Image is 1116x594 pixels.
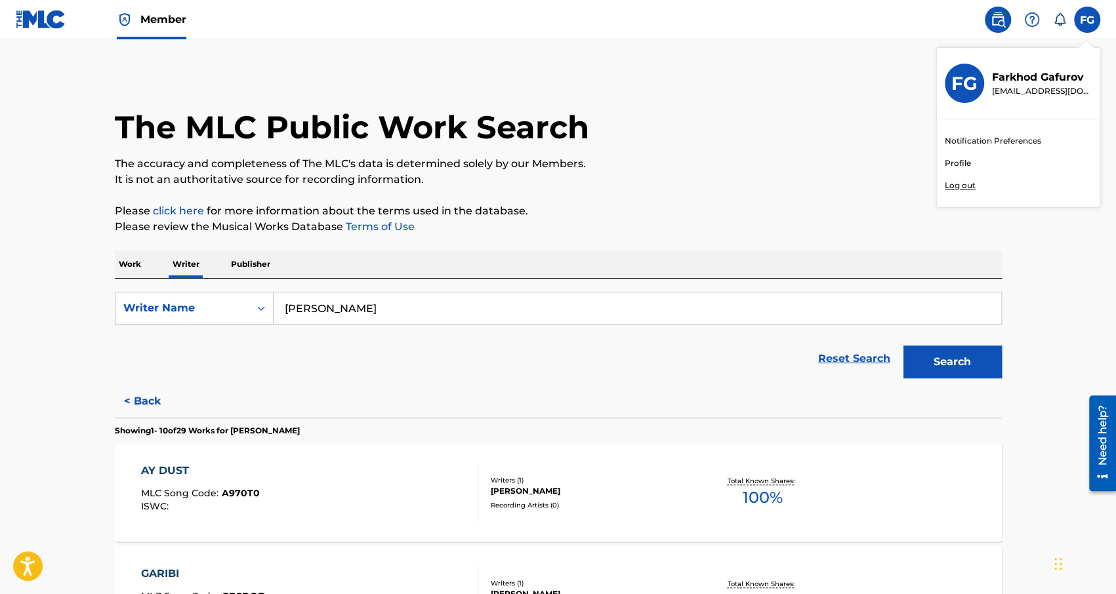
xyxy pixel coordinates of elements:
[141,487,222,499] span: MLC Song Code :
[222,487,260,499] span: A970T0
[1079,390,1116,496] iframe: Resource Center
[123,300,241,316] div: Writer Name
[16,10,66,29] img: MLC Logo
[728,476,798,486] p: Total Known Shares:
[169,250,203,278] p: Writer
[945,135,1041,147] a: Notification Preferences
[1074,7,1100,33] div: User Menu
[491,578,689,588] div: Writers ( 1 )
[992,69,1092,85] p: Farkhod Gafurov
[115,219,1002,235] p: Please review the Musical Works Database
[115,250,145,278] p: Work
[985,7,1011,33] a: Public Search
[1050,531,1116,594] iframe: Chat Widget
[115,203,1002,219] p: Please for more information about the terms used in the database.
[491,475,689,485] div: Writers ( 1 )
[343,220,415,233] a: Terms of Use
[115,443,1002,542] a: AY DUSTMLC Song Code:A970T0ISWC:Writers (1)[PERSON_NAME]Recording Artists (0)Total Known Shares:100%
[115,385,194,418] button: < Back
[951,72,978,95] h3: FG
[728,579,798,589] p: Total Known Shares:
[1053,13,1066,26] div: Notifications
[491,485,689,497] div: [PERSON_NAME]
[115,425,300,437] p: Showing 1 - 10 of 29 Works for [PERSON_NAME]
[1054,544,1062,584] div: Перетащить
[140,12,186,27] span: Member
[115,108,589,147] h1: The MLC Public Work Search
[117,12,133,28] img: Top Rightsholder
[903,346,1002,378] button: Search
[1019,7,1045,33] div: Help
[945,157,971,169] a: Profile
[1024,12,1040,28] img: help
[115,292,1002,385] form: Search Form
[115,172,1002,188] p: It is not an authoritative source for recording information.
[227,250,274,278] p: Publisher
[990,12,1006,28] img: search
[141,500,172,512] span: ISWC :
[945,180,976,191] p: Log out
[491,500,689,510] div: Recording Artists ( 0 )
[115,156,1002,172] p: The accuracy and completeness of The MLC's data is determined solely by our Members.
[743,486,783,509] span: 100 %
[141,463,260,479] div: AY DUST
[992,85,1092,97] p: info@tajik.music
[812,344,897,373] a: Reset Search
[153,205,204,217] a: click here
[141,566,266,582] div: GARIBI
[1050,531,1116,594] div: Виджет чата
